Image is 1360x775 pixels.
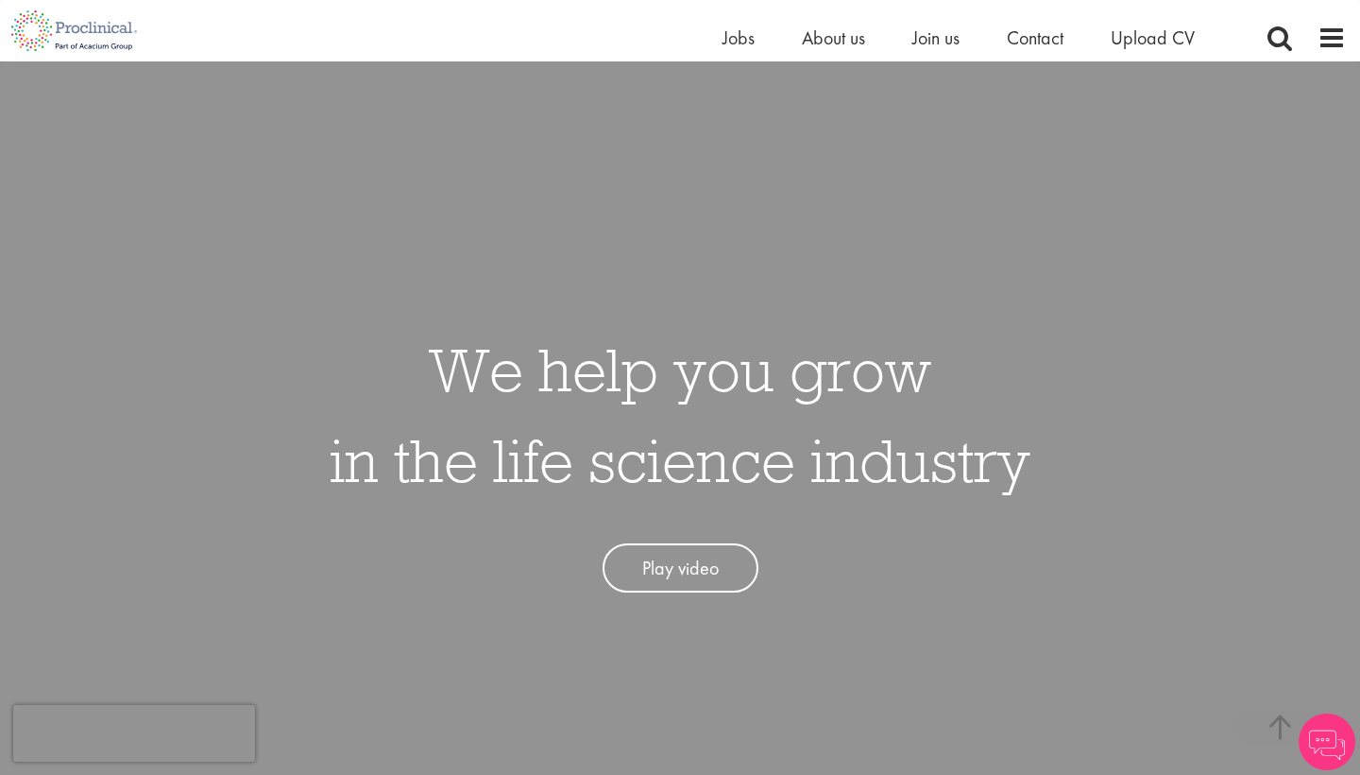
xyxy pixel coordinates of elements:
a: About us [802,26,865,50]
a: Upload CV [1111,26,1195,50]
a: Join us [912,26,960,50]
a: Play video [603,543,758,594]
a: Jobs [722,26,755,50]
img: Chatbot [1299,714,1355,770]
a: Contact [1007,26,1063,50]
h1: We help you grow in the life science industry [330,324,1030,506]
